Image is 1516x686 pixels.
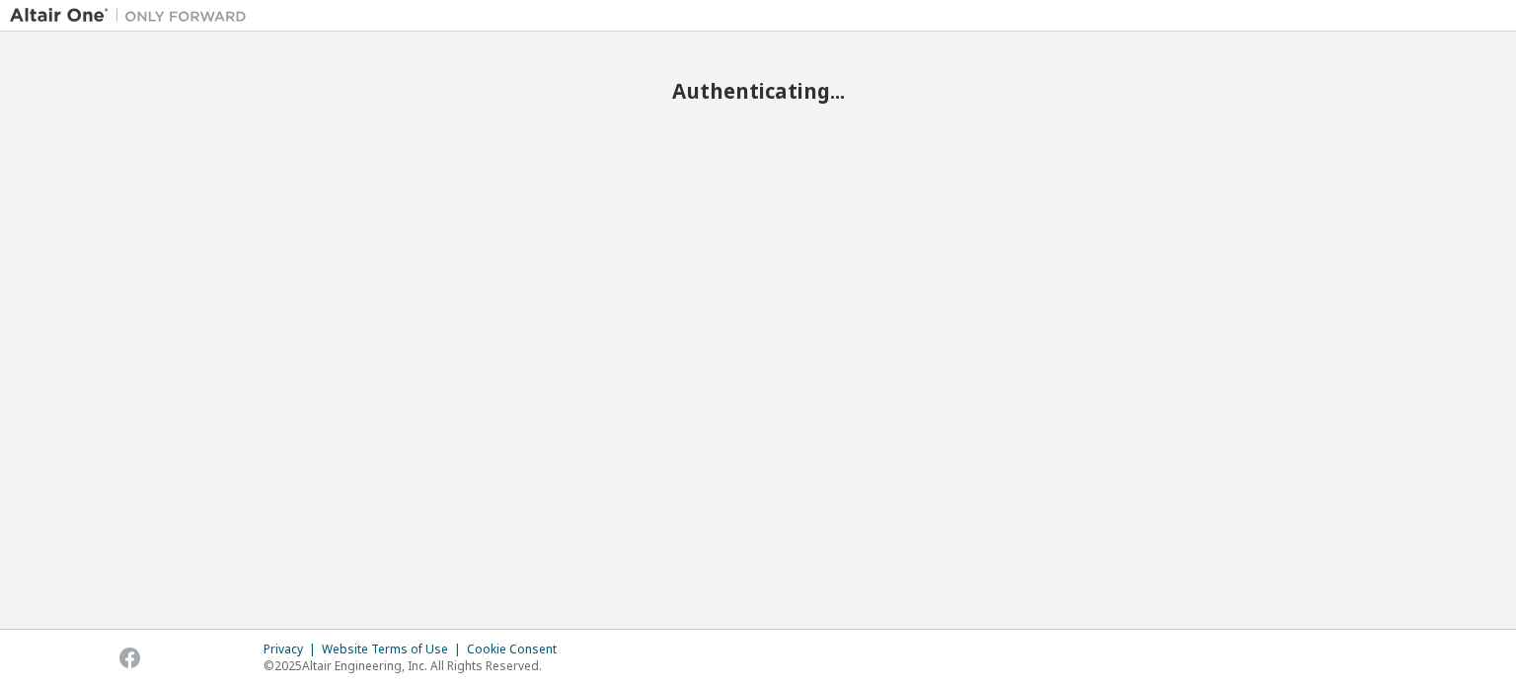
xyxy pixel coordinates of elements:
[264,642,322,657] div: Privacy
[10,6,257,26] img: Altair One
[119,648,140,668] img: facebook.svg
[264,657,568,674] p: © 2025 Altair Engineering, Inc. All Rights Reserved.
[10,78,1506,104] h2: Authenticating...
[322,642,467,657] div: Website Terms of Use
[467,642,568,657] div: Cookie Consent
